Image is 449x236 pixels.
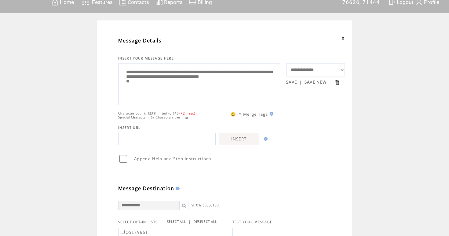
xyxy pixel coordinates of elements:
img: help.gif [268,112,273,116]
a: SHOW SELECTED [192,203,219,207]
span: * Merge Tags [239,111,268,117]
span: Append Help and Stop instructions [134,156,211,162]
span: | [329,79,331,85]
span: INSERT YOUR MESSAGE HERE [118,56,174,60]
img: help.gif [174,187,180,190]
span: | [188,219,191,225]
input: Submit [334,79,340,85]
a: INSERT [219,133,259,145]
label: OSL (966) [119,230,147,235]
a: SAVE [286,79,297,85]
a: SAVE NEW [305,79,327,85]
span: Special Character - 67 Characters per msg [118,115,188,119]
a: SELECT ALL [167,220,186,224]
span: Message Destination [118,185,174,192]
span: Character count: 123 (limited to 640) [118,111,180,115]
span: (2 msgs) [181,111,195,115]
span: 😀 [231,111,236,117]
input: OSL (966) [121,230,125,234]
span: TEST YOUR MESSAGE [232,220,272,224]
span: SELECT OPT-IN LISTS [118,220,158,224]
span: INSERT URL [118,125,141,130]
span: | [299,79,302,85]
img: help.gif [262,137,268,141]
span: Message Details [118,37,162,44]
a: DESELECT ALL [194,220,217,224]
